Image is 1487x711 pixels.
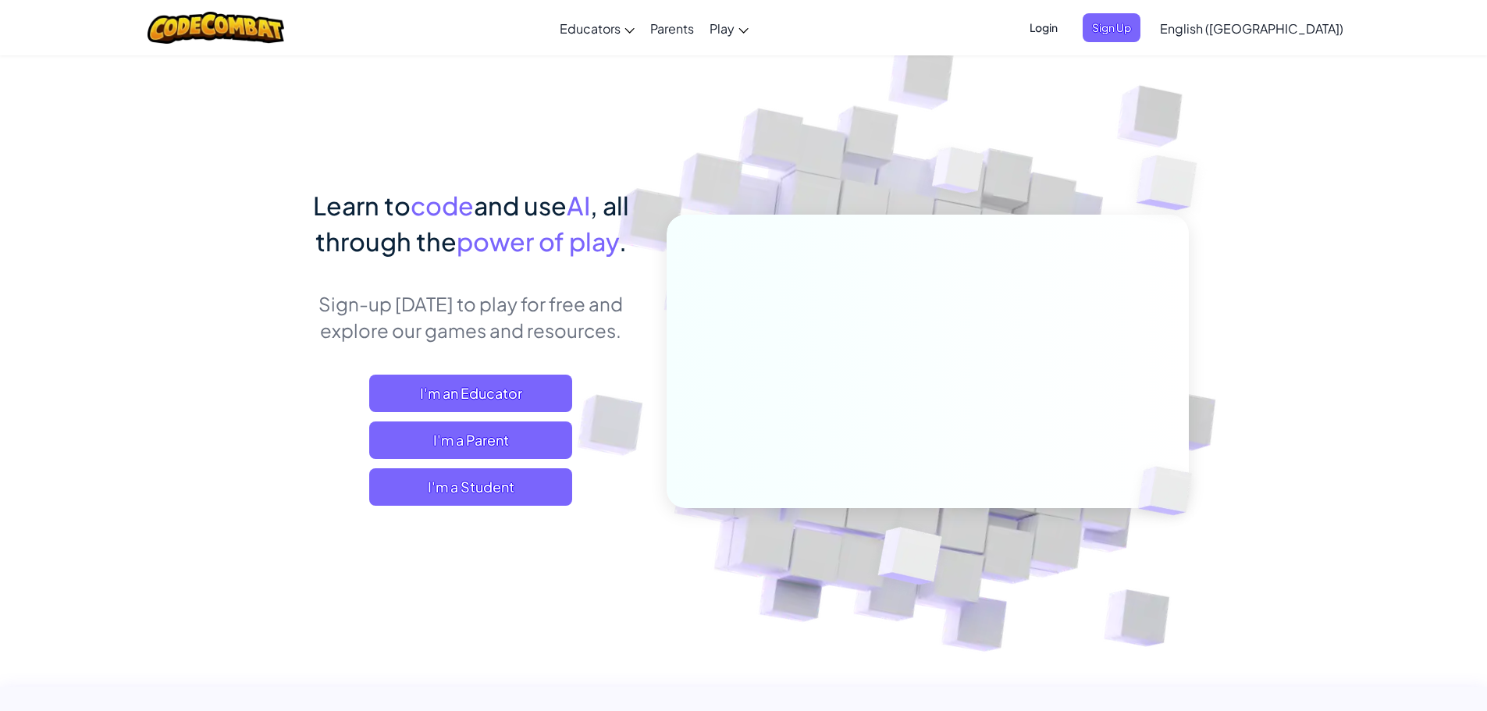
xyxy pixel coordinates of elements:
[1160,20,1343,37] span: English ([GEOGRAPHIC_DATA])
[642,7,702,49] a: Parents
[299,290,643,343] p: Sign-up [DATE] to play for free and explore our games and resources.
[474,190,567,221] span: and use
[1020,13,1067,42] button: Login
[702,7,756,49] a: Play
[902,116,1015,233] img: Overlap cubes
[567,190,590,221] span: AI
[619,226,627,257] span: .
[411,190,474,221] span: code
[369,421,572,459] a: I'm a Parent
[1105,117,1240,249] img: Overlap cubes
[148,12,284,44] img: CodeCombat logo
[552,7,642,49] a: Educators
[369,375,572,412] a: I'm an Educator
[457,226,619,257] span: power of play
[839,494,979,624] img: Overlap cubes
[1152,7,1351,49] a: English ([GEOGRAPHIC_DATA])
[313,190,411,221] span: Learn to
[1112,434,1229,548] img: Overlap cubes
[369,468,572,506] button: I'm a Student
[1083,13,1140,42] button: Sign Up
[560,20,621,37] span: Educators
[710,20,735,37] span: Play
